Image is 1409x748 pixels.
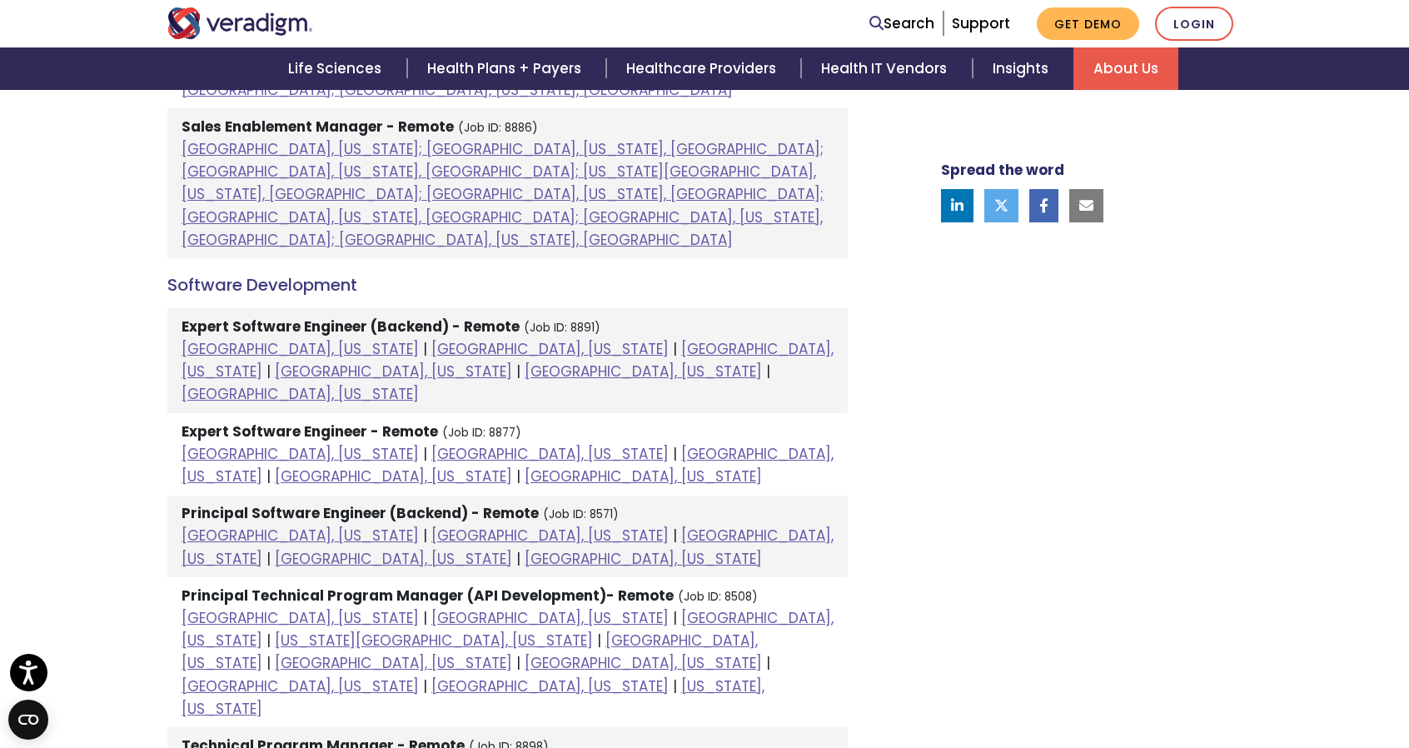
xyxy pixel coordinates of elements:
a: [GEOGRAPHIC_DATA], [US_STATE] [525,466,762,486]
strong: Principal Technical Program Manager (API Development)- Remote [182,586,674,606]
a: [GEOGRAPHIC_DATA], [US_STATE] [275,466,512,486]
span: | [516,653,520,673]
a: [GEOGRAPHIC_DATA], [US_STATE] [431,444,669,464]
span: | [766,653,770,673]
span: | [597,631,601,651]
a: [GEOGRAPHIC_DATA], [US_STATE] [182,444,419,464]
small: (Job ID: 8891) [524,320,600,336]
a: About Us [1073,47,1178,90]
a: Life Sciences [268,47,406,90]
a: [GEOGRAPHIC_DATA], [US_STATE] [182,384,419,404]
a: [GEOGRAPHIC_DATA], [US_STATE] [275,653,512,673]
img: Veradigm logo [167,7,313,39]
span: | [673,676,677,696]
a: [GEOGRAPHIC_DATA], [US_STATE] [182,676,419,696]
span: | [266,631,271,651]
a: [US_STATE], [US_STATE] [182,676,764,719]
a: [GEOGRAPHIC_DATA], [US_STATE] [431,676,669,696]
span: | [423,608,427,628]
strong: Expert Software Engineer - Remote [182,421,438,441]
span: | [516,466,520,486]
small: (Job ID: 8508) [678,589,758,605]
button: Open CMP widget [8,700,48,740]
a: Health IT Vendors [801,47,972,90]
span: | [423,526,427,546]
span: | [423,444,427,464]
a: Healthcare Providers [606,47,801,90]
strong: Expert Software Engineer (Backend) - Remote [182,317,520,337]
a: [GEOGRAPHIC_DATA], [US_STATE] [182,339,419,359]
span: | [516,362,520,381]
a: [GEOGRAPHIC_DATA], [US_STATE] [275,549,512,569]
a: Login [1155,7,1233,41]
h4: Software Development [167,275,848,295]
a: Get Demo [1037,7,1139,40]
a: Insights [973,47,1073,90]
strong: Spread the word [941,160,1064,180]
a: [GEOGRAPHIC_DATA], [US_STATE] [182,526,419,546]
a: Support [952,13,1010,33]
small: (Job ID: 8877) [442,425,521,441]
a: [GEOGRAPHIC_DATA], [US_STATE] [525,362,762,381]
span: | [266,466,271,486]
a: Search [869,12,934,35]
small: (Job ID: 8571) [543,506,619,522]
span: | [423,676,427,696]
span: | [516,549,520,569]
a: [GEOGRAPHIC_DATA], [US_STATE]; [GEOGRAPHIC_DATA], [US_STATE], [GEOGRAPHIC_DATA]; [GEOGRAPHIC_DATA... [182,139,824,250]
span: | [673,608,677,628]
a: [GEOGRAPHIC_DATA], [US_STATE] [182,526,834,568]
a: Health Plans + Payers [407,47,606,90]
a: [US_STATE][GEOGRAPHIC_DATA], [US_STATE] [275,631,593,651]
span: | [673,526,677,546]
a: [GEOGRAPHIC_DATA], [US_STATE] [431,526,669,546]
span: | [266,362,271,381]
a: [GEOGRAPHIC_DATA], [US_STATE] [525,653,762,673]
a: [GEOGRAPHIC_DATA], [US_STATE] [431,608,669,628]
a: [GEOGRAPHIC_DATA], [US_STATE] [525,549,762,569]
a: [GEOGRAPHIC_DATA], [US_STATE]; [US_STATE][GEOGRAPHIC_DATA], [US_STATE], [GEOGRAPHIC_DATA]; [GEOGR... [182,12,823,100]
strong: Principal Software Engineer (Backend) - Remote [182,503,539,523]
a: [GEOGRAPHIC_DATA], [US_STATE] [431,339,669,359]
span: | [423,339,427,359]
strong: Sales Enablement Manager - Remote [182,117,454,137]
span: | [266,653,271,673]
span: | [766,362,770,381]
span: | [266,549,271,569]
a: [GEOGRAPHIC_DATA], [US_STATE] [182,608,419,628]
a: [GEOGRAPHIC_DATA], [US_STATE] [275,362,512,381]
small: (Job ID: 8886) [458,120,538,136]
span: | [673,444,677,464]
span: | [673,339,677,359]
